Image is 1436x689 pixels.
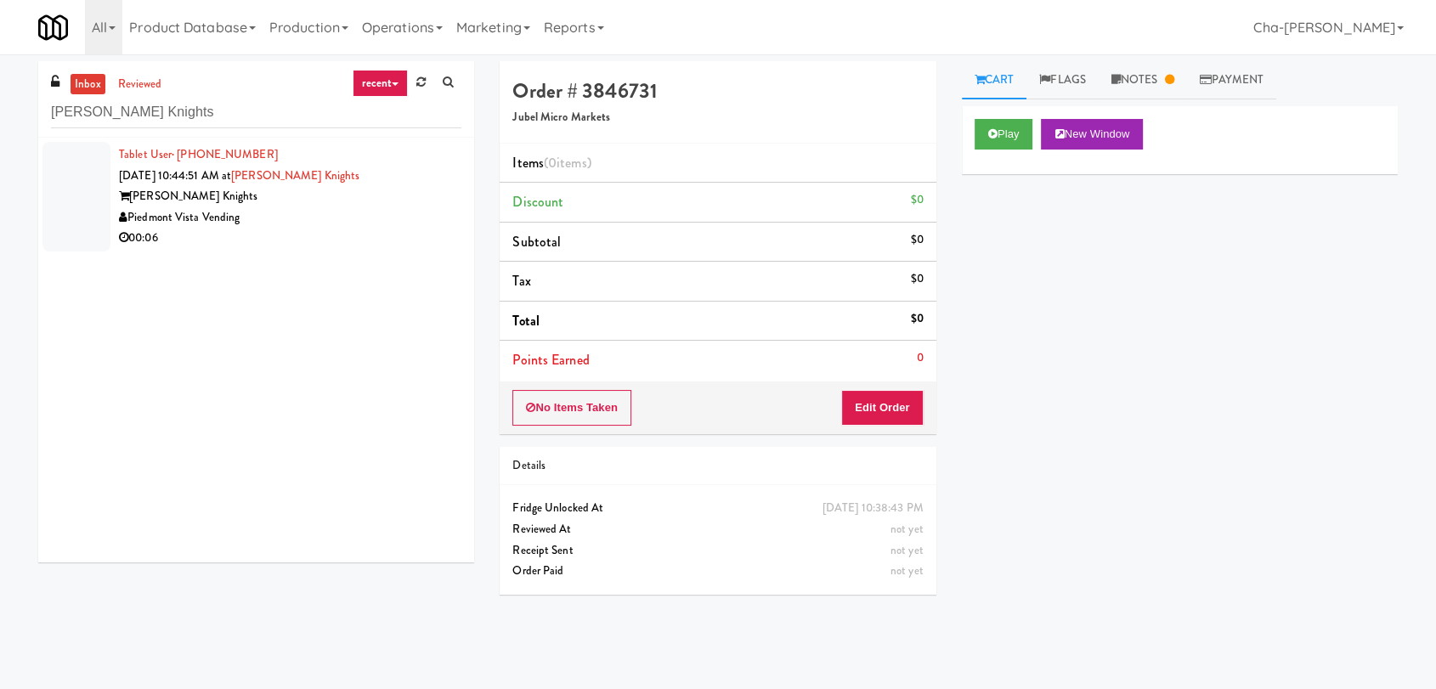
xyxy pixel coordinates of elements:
[890,562,924,579] span: not yet
[544,153,591,172] span: (0 )
[172,146,278,162] span: · [PHONE_NUMBER]
[38,13,68,42] img: Micromart
[512,271,530,291] span: Tax
[38,138,474,256] li: Tablet User· [PHONE_NUMBER][DATE] 10:44:51 AM at[PERSON_NAME] Knights[PERSON_NAME] KnightsPiedmon...
[1099,61,1187,99] a: Notes
[51,97,461,128] input: Search vision orders
[119,146,278,162] a: Tablet User· [PHONE_NUMBER]
[114,74,167,95] a: reviewed
[512,540,923,562] div: Receipt Sent
[231,167,359,184] a: [PERSON_NAME] Knights
[71,74,105,95] a: inbox
[512,111,923,124] h5: Jubel Micro Markets
[910,308,923,330] div: $0
[557,153,587,172] ng-pluralize: items
[910,189,923,211] div: $0
[1041,119,1143,150] button: New Window
[823,498,924,519] div: [DATE] 10:38:43 PM
[512,80,923,102] h4: Order # 3846731
[119,186,461,207] div: [PERSON_NAME] Knights
[890,521,924,537] span: not yet
[119,167,231,184] span: [DATE] 10:44:51 AM at
[119,228,461,249] div: 00:06
[512,350,589,370] span: Points Earned
[890,542,924,558] span: not yet
[975,119,1033,150] button: Play
[512,311,540,330] span: Total
[512,390,631,426] button: No Items Taken
[910,268,923,290] div: $0
[119,207,461,229] div: Piedmont Vista Vending
[353,70,409,97] a: recent
[512,519,923,540] div: Reviewed At
[841,390,924,426] button: Edit Order
[512,455,923,477] div: Details
[512,192,563,212] span: Discount
[962,61,1027,99] a: Cart
[512,232,561,251] span: Subtotal
[1187,61,1277,99] a: Payment
[512,153,591,172] span: Items
[917,347,924,369] div: 0
[512,561,923,582] div: Order Paid
[512,498,923,519] div: Fridge Unlocked At
[910,229,923,251] div: $0
[1026,61,1099,99] a: Flags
